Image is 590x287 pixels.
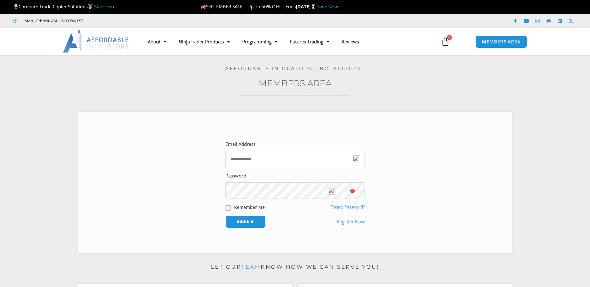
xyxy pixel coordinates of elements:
[225,172,246,180] label: Password
[284,34,335,49] a: Futures Trading
[241,264,261,270] a: team
[225,140,256,149] label: Email Address
[340,182,365,199] button: Show password
[23,17,83,25] span: Mon - Fri: 8:00 AM – 6:00 PM EST
[201,3,296,10] span: SEPTEMBER SALE | Up To 50% OFF | Ends
[259,78,332,88] a: Members Area
[335,34,365,49] a: Reviews
[13,3,116,10] span: Compare Trade Copier Solutions
[482,39,521,44] span: MEMBERS AREA
[447,35,452,40] span: 0
[173,34,236,49] a: NinjaTrader Products
[142,34,173,49] a: About
[234,204,265,210] label: Remember Me
[92,18,185,24] iframe: Customer reviews powered by Trustpilot
[328,187,335,195] img: npw-badge-icon-locked.svg
[317,3,338,10] a: Save Now
[63,30,129,53] img: LogoAI | Affordable Indicators – NinjaTrader
[225,65,365,71] a: Affordable Indicators, Inc. Account
[475,35,527,48] a: MEMBERS AREA
[78,262,512,272] p: Let our know how we can serve you!
[353,155,360,163] img: npw-badge-icon-locked.svg
[296,3,317,10] strong: [DATE]
[330,204,365,210] a: Forgot Password?
[88,4,93,9] img: 🥇
[432,33,459,51] a: 0
[201,4,206,9] img: 🍂
[14,4,18,9] img: 🏆
[236,34,284,49] a: Programming
[311,4,316,9] img: ⌛
[142,34,434,49] nav: Menu
[94,3,116,10] a: Start Here
[337,217,365,226] a: Register Now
